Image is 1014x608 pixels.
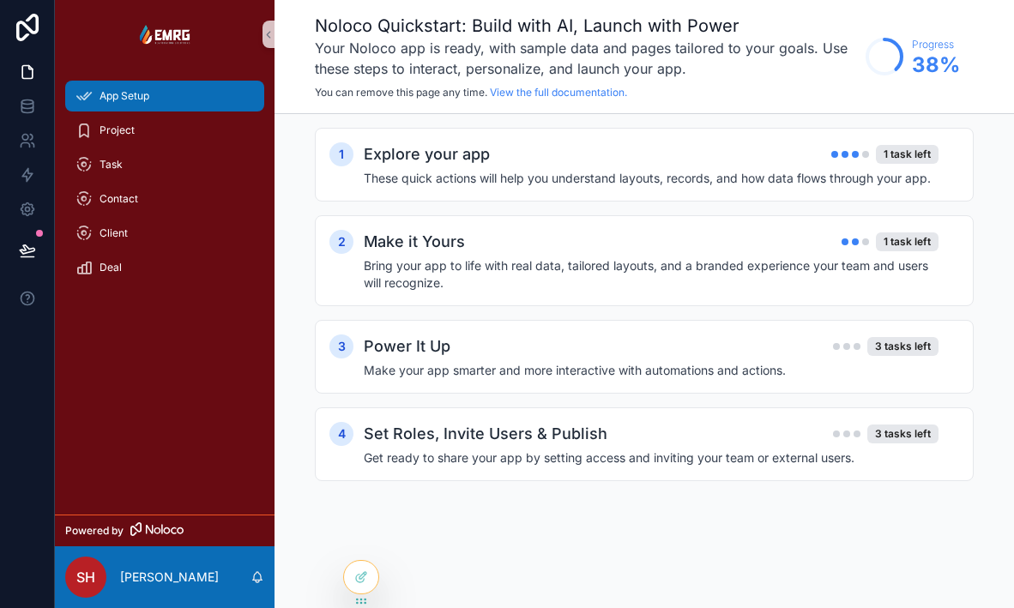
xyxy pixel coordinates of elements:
[315,38,857,79] h3: Your Noloco app is ready, with sample data and pages tailored to your goals. Use these steps to i...
[65,115,264,146] a: Project
[912,51,960,79] span: 38 %
[100,89,149,103] span: App Setup
[65,524,124,538] span: Powered by
[100,261,122,274] span: Deal
[490,86,627,99] a: View the full documentation.
[100,158,123,172] span: Task
[55,69,275,305] div: scrollable content
[120,569,219,586] p: [PERSON_NAME]
[65,149,264,180] a: Task
[315,14,857,38] h1: Noloco Quickstart: Build with AI, Launch with Power
[100,226,128,240] span: Client
[65,252,264,283] a: Deal
[65,81,264,111] a: App Setup
[100,192,138,206] span: Contact
[65,184,264,214] a: Contact
[100,123,135,137] span: Project
[55,515,275,546] a: Powered by
[76,567,95,587] span: SH
[315,86,487,99] span: You can remove this page any time.
[912,38,960,51] span: Progress
[136,21,195,48] img: App logo
[65,218,264,249] a: Client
